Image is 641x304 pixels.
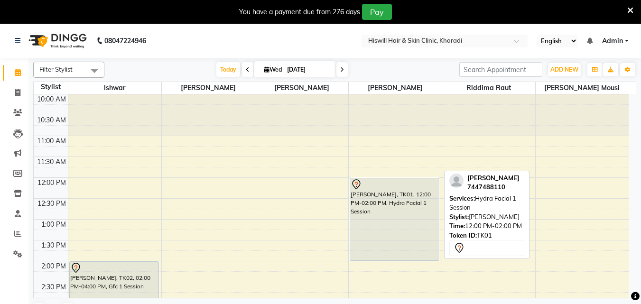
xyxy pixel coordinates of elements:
[39,220,68,230] div: 1:00 PM
[35,157,68,167] div: 11:30 AM
[239,7,360,17] div: You have a payment due from 276 days
[284,63,332,77] input: 2025-09-03
[362,4,392,20] button: Pay
[35,115,68,125] div: 10:30 AM
[349,82,442,94] span: [PERSON_NAME]
[36,178,68,188] div: 12:00 PM
[34,82,68,92] div: Stylist
[216,62,240,77] span: Today
[449,194,475,202] span: Services:
[602,36,623,46] span: Admin
[262,66,284,73] span: Wed
[449,212,524,222] div: [PERSON_NAME]
[24,28,89,54] img: logo
[104,28,146,54] b: 08047224946
[459,62,542,77] input: Search Appointment
[449,194,516,212] span: Hydra Facial 1 Session
[449,231,524,240] div: TK01
[449,231,477,239] span: Token ID:
[449,221,524,231] div: 12:00 PM-02:00 PM
[39,261,68,271] div: 2:00 PM
[255,82,348,94] span: [PERSON_NAME]
[449,174,464,188] img: profile
[35,94,68,104] div: 10:00 AM
[39,240,68,250] div: 1:30 PM
[449,213,469,221] span: Stylist:
[442,82,535,94] span: riddima raut
[36,199,68,209] div: 12:30 PM
[162,82,255,94] span: [PERSON_NAME]
[536,82,629,94] span: [PERSON_NAME] mousi
[548,63,581,76] button: ADD NEW
[467,183,520,192] div: 7447488110
[35,136,68,146] div: 11:00 AM
[39,282,68,292] div: 2:30 PM
[39,65,73,73] span: Filter Stylist
[68,82,161,94] span: Ishwar
[449,222,465,230] span: Time:
[350,178,439,260] div: [PERSON_NAME], TK01, 12:00 PM-02:00 PM, Hydra Facial 1 Session
[467,174,520,182] span: [PERSON_NAME]
[550,66,578,73] span: ADD NEW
